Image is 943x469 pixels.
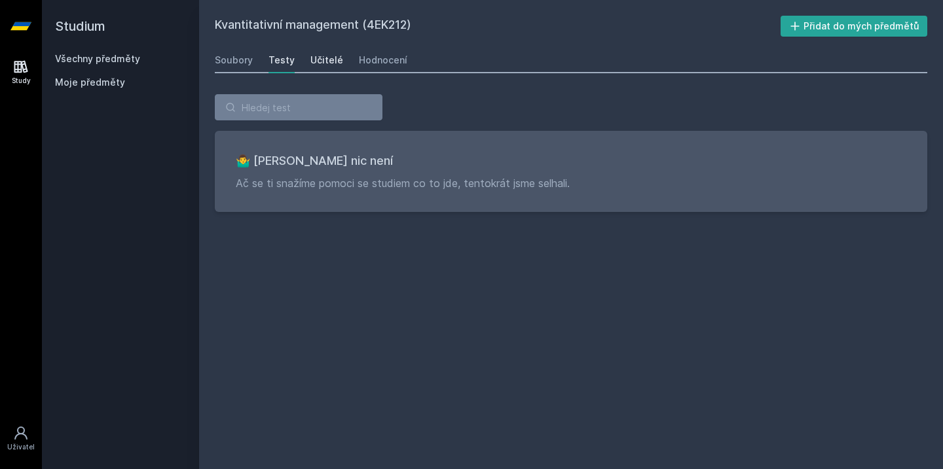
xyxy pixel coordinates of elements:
a: Study [3,52,39,92]
p: Ač se ti snažíme pomoci se studiem co to jde, tentokrát jsme selhali. [236,175,906,191]
h3: 🤷‍♂️ [PERSON_NAME] nic není [236,152,906,170]
a: Všechny předměty [55,53,140,64]
a: Učitelé [310,47,343,73]
span: Moje předměty [55,76,125,89]
a: Uživatel [3,419,39,459]
a: Hodnocení [359,47,407,73]
button: Přidat do mých předmětů [781,16,928,37]
div: Study [12,76,31,86]
div: Učitelé [310,54,343,67]
a: Testy [268,47,295,73]
div: Testy [268,54,295,67]
div: Hodnocení [359,54,407,67]
div: Soubory [215,54,253,67]
div: Uživatel [7,442,35,452]
a: Soubory [215,47,253,73]
h2: Kvantitativní management (4EK212) [215,16,781,37]
input: Hledej test [215,94,382,120]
